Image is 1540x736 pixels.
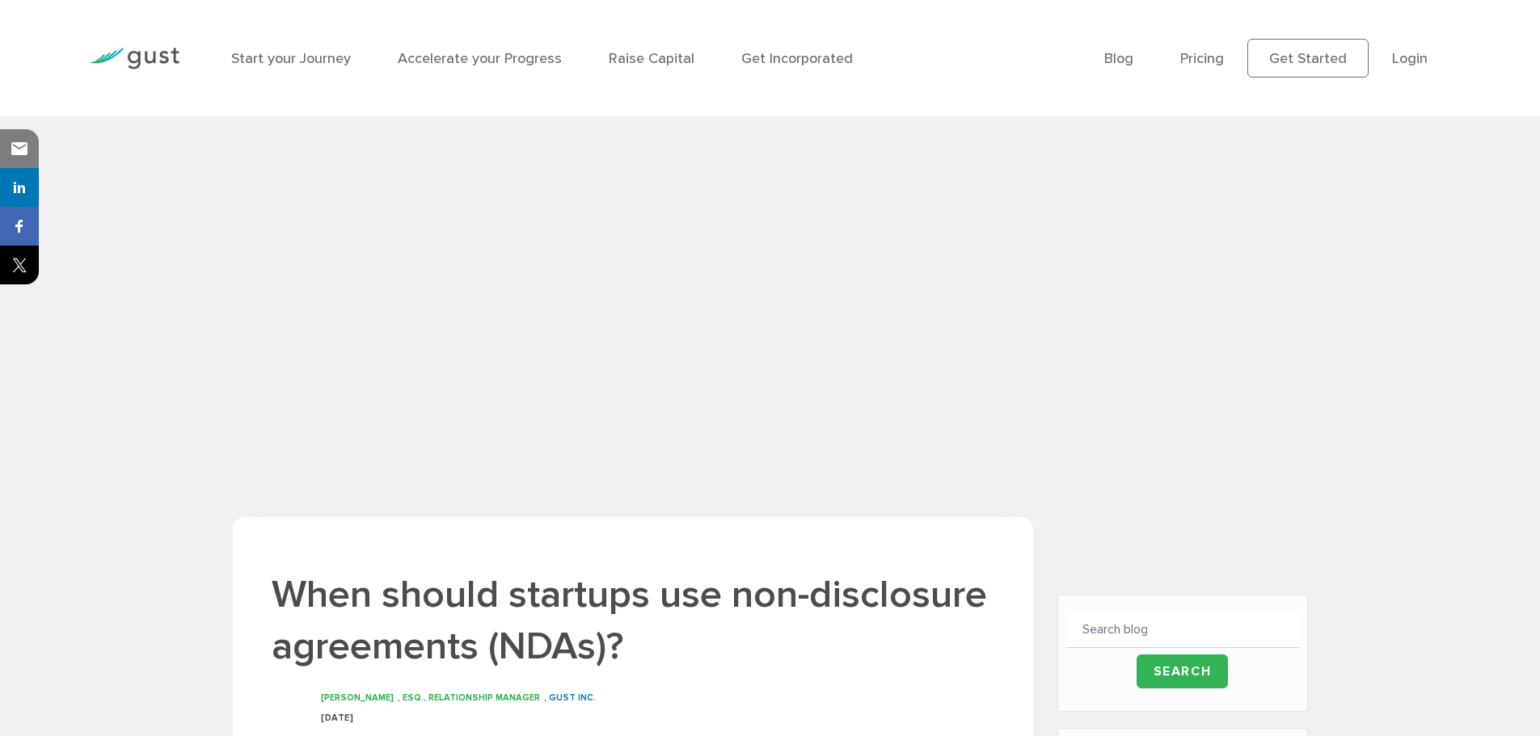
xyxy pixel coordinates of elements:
span: , GUST INC. [544,692,596,703]
a: Start your Journey [231,50,351,67]
a: Accelerate your Progress [398,50,562,67]
input: Search [1137,654,1229,688]
a: Get Incorporated [741,50,853,67]
a: Blog [1104,50,1133,67]
span: [DATE] [321,713,353,723]
span: , ESQ., RELATIONSHIP MANAGER [398,692,540,703]
a: Raise Capital [609,50,694,67]
input: Search blog [1066,612,1299,648]
h1: When should startups use non-disclosure agreements (NDAs)? [272,569,994,672]
a: Login [1392,50,1428,67]
a: Get Started [1247,39,1369,78]
a: Pricing [1180,50,1224,67]
img: Gust Logo [89,48,179,69]
span: [PERSON_NAME] [321,692,394,703]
